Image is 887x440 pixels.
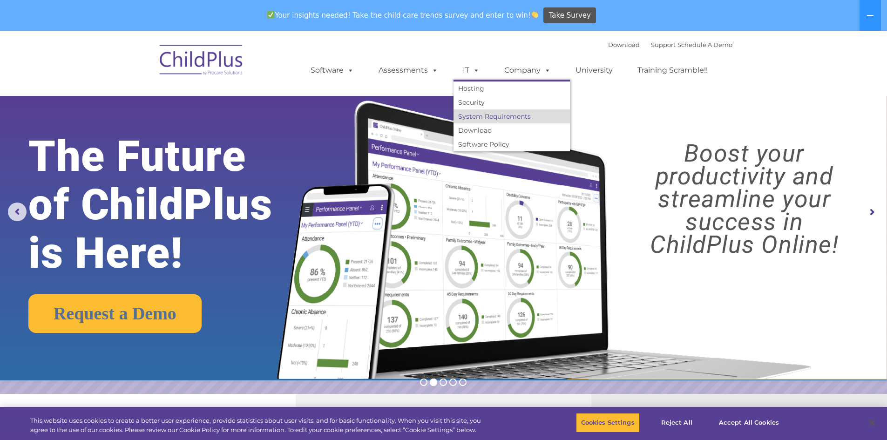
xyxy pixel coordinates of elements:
[531,11,538,18] img: 👏
[454,81,570,95] a: Hosting
[608,41,732,48] font: |
[28,294,202,333] a: Request a Demo
[301,61,363,80] a: Software
[454,137,570,151] a: Software Policy
[369,61,447,80] a: Assessments
[677,41,732,48] a: Schedule A Demo
[613,142,876,256] rs-layer: Boost your productivity and streamline your success in ChildPlus Online!
[549,7,591,24] span: Take Survey
[454,61,489,80] a: IT
[454,123,570,137] a: Download
[543,7,596,24] a: Take Survey
[648,413,706,433] button: Reject All
[862,413,882,433] button: Close
[454,95,570,109] a: Security
[714,413,784,433] button: Accept All Cookies
[129,61,158,68] span: Last name
[566,61,622,80] a: University
[264,6,542,24] span: Your insights needed! Take the child care trends survey and enter to win!
[129,100,169,107] span: Phone number
[28,132,311,278] rs-layer: The Future of ChildPlus is Here!
[576,413,640,433] button: Cookies Settings
[608,41,640,48] a: Download
[155,38,248,85] img: ChildPlus by Procare Solutions
[454,109,570,123] a: System Requirements
[30,416,488,434] div: This website uses cookies to create a better user experience, provide statistics about user visit...
[628,61,717,80] a: Training Scramble!!
[495,61,560,80] a: Company
[267,11,274,18] img: ✅
[651,41,676,48] a: Support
